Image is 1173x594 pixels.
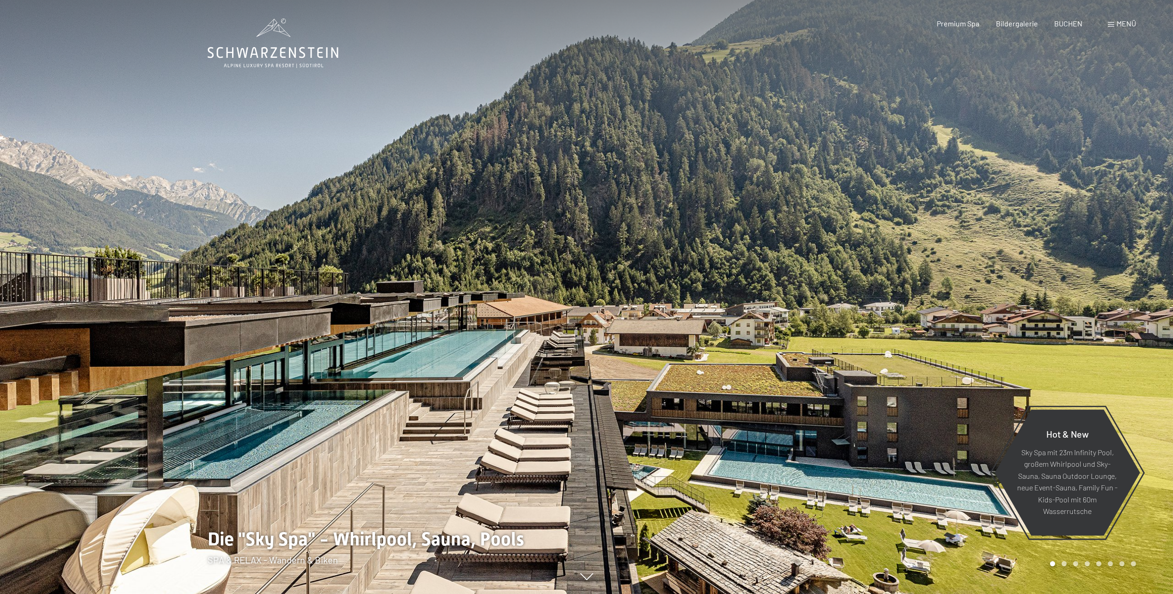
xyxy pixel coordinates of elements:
div: Carousel Page 1 (Current Slide) [1050,561,1055,566]
div: Carousel Page 6 [1108,561,1113,566]
a: Hot & New Sky Spa mit 23m Infinity Pool, großem Whirlpool und Sky-Sauna, Sauna Outdoor Lounge, ne... [994,409,1141,536]
span: Menü [1117,19,1136,28]
div: Carousel Page 5 [1096,561,1101,566]
a: Bildergalerie [996,19,1038,28]
div: Carousel Pagination [1047,561,1136,566]
div: Carousel Page 8 [1131,561,1136,566]
a: Premium Spa [937,19,979,28]
a: BUCHEN [1054,19,1082,28]
div: Carousel Page 2 [1062,561,1067,566]
span: Hot & New [1046,428,1089,439]
p: Sky Spa mit 23m Infinity Pool, großem Whirlpool und Sky-Sauna, Sauna Outdoor Lounge, neue Event-S... [1017,446,1118,517]
div: Carousel Page 3 [1073,561,1078,566]
div: Carousel Page 7 [1119,561,1124,566]
div: Carousel Page 4 [1085,561,1090,566]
